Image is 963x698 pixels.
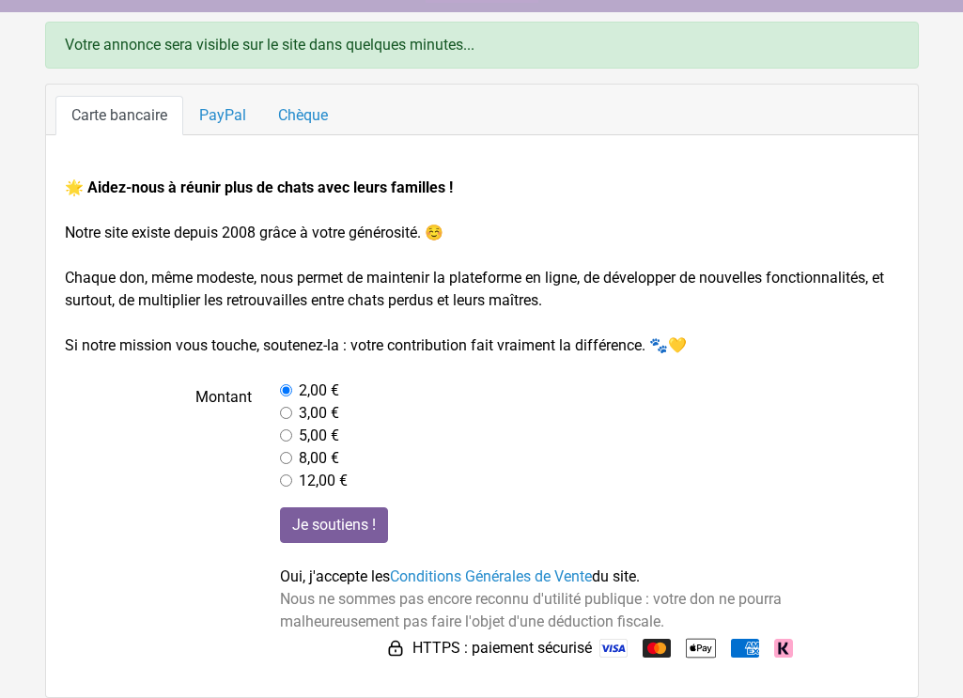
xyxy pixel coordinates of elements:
img: Mastercard [643,639,671,658]
span: HTTPS : paiement sécurisé [412,637,592,659]
label: Montant [51,380,267,492]
label: 3,00 € [299,402,339,425]
label: 12,00 € [299,470,348,492]
a: Carte bancaire [55,96,183,135]
span: Oui, j'accepte les du site. [280,567,640,585]
img: Apple Pay [686,633,716,663]
label: 2,00 € [299,380,339,402]
form: Notre site existe depuis 2008 grâce à votre générosité. ☺️ Chaque don, même modeste, nous permet ... [65,177,899,663]
img: HTTPS : paiement sécurisé [386,639,405,658]
a: Chèque [262,96,344,135]
img: Visa [599,639,628,658]
img: American Express [731,639,759,658]
label: 8,00 € [299,447,339,470]
a: PayPal [183,96,262,135]
img: Klarna [774,639,793,658]
strong: 🌟 Aidez-nous à réunir plus de chats avec leurs familles ! [65,178,453,196]
span: Nous ne sommes pas encore reconnu d'utilité publique : votre don ne pourra malheureusement pas fa... [280,590,782,630]
div: Votre annonce sera visible sur le site dans quelques minutes... [45,22,919,69]
a: Conditions Générales de Vente [390,567,592,585]
input: Je soutiens ! [280,507,388,543]
label: 5,00 € [299,425,339,447]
